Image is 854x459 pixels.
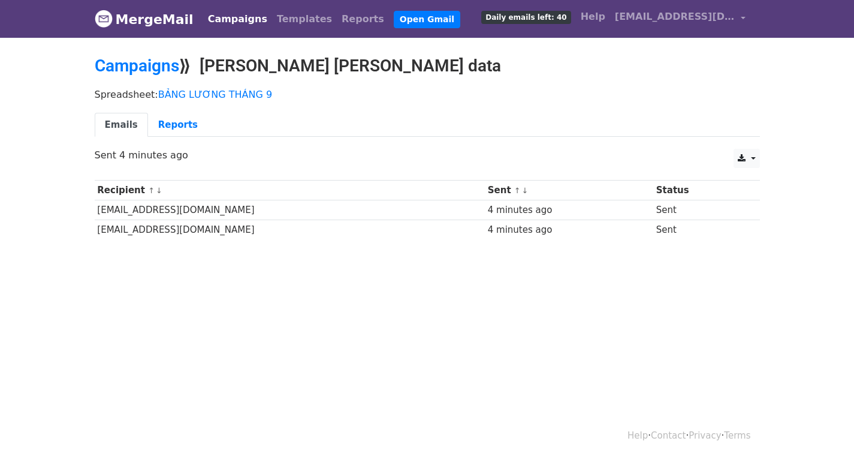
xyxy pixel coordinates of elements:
[158,89,272,100] a: BẢNG LƯƠNG THÁNG 9
[95,10,113,28] img: MergeMail logo
[476,5,575,29] a: Daily emails left: 40
[148,186,155,195] a: ↑
[95,56,179,76] a: Campaigns
[610,5,750,33] a: [EMAIL_ADDRESS][DOMAIN_NAME]
[653,181,746,200] th: Status
[95,200,485,220] td: [EMAIL_ADDRESS][DOMAIN_NAME]
[95,56,760,76] h2: ⟫ [PERSON_NAME] [PERSON_NAME] data
[514,186,521,195] a: ↑
[576,5,610,29] a: Help
[653,200,746,220] td: Sent
[488,203,650,217] div: 4 minutes ago
[337,7,389,31] a: Reports
[95,149,760,161] p: Sent 4 minutes ago
[724,430,750,441] a: Terms
[689,430,721,441] a: Privacy
[522,186,529,195] a: ↓
[651,430,686,441] a: Contact
[272,7,337,31] a: Templates
[148,113,208,137] a: Reports
[156,186,162,195] a: ↓
[95,220,485,240] td: [EMAIL_ADDRESS][DOMAIN_NAME]
[95,7,194,32] a: MergeMail
[485,181,653,200] th: Sent
[95,88,760,101] p: Spreadsheet:
[627,430,648,441] a: Help
[615,10,735,24] span: [EMAIL_ADDRESS][DOMAIN_NAME]
[95,113,148,137] a: Emails
[488,223,650,237] div: 4 minutes ago
[203,7,272,31] a: Campaigns
[481,11,571,24] span: Daily emails left: 40
[653,220,746,240] td: Sent
[95,181,485,200] th: Recipient
[394,11,460,28] a: Open Gmail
